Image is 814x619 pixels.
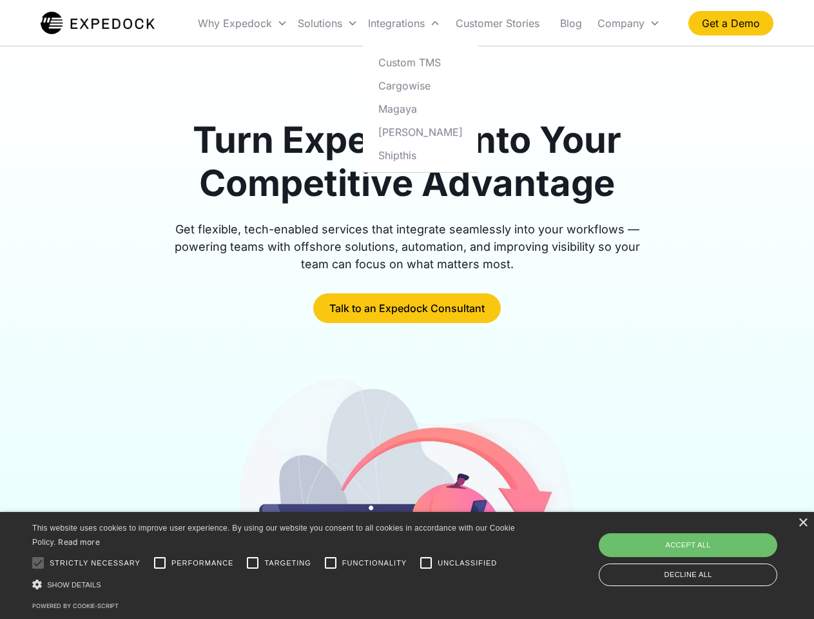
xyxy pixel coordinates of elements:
[368,97,473,120] a: Magaya
[32,578,519,591] div: Show details
[41,10,155,36] a: home
[160,221,655,273] div: Get flexible, tech-enabled services that integrate seamlessly into your workflows — powering team...
[445,1,550,45] a: Customer Stories
[592,1,665,45] div: Company
[368,74,473,97] a: Cargowise
[368,17,425,30] div: Integrations
[597,17,644,30] div: Company
[41,10,155,36] img: Expedock Logo
[363,1,445,45] div: Integrations
[368,120,473,143] a: [PERSON_NAME]
[298,17,342,30] div: Solutions
[688,11,773,35] a: Get a Demo
[32,524,515,547] span: This website uses cookies to improve user experience. By using our website you consent to all coo...
[368,143,473,166] a: Shipthis
[32,602,119,609] a: Powered by cookie-script
[599,480,814,619] iframe: Chat Widget
[47,581,101,589] span: Show details
[198,17,272,30] div: Why Expedock
[550,1,592,45] a: Blog
[363,45,478,172] nav: Integrations
[293,1,363,45] div: Solutions
[50,558,141,569] span: Strictly necessary
[193,1,293,45] div: Why Expedock
[368,50,473,74] a: Custom TMS
[160,119,655,205] h1: Turn Expedock Into Your Competitive Advantage
[264,558,311,569] span: Targeting
[342,558,407,569] span: Functionality
[438,558,497,569] span: Unclassified
[313,293,501,323] a: Talk to an Expedock Consultant
[58,537,100,547] a: Read more
[171,558,234,569] span: Performance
